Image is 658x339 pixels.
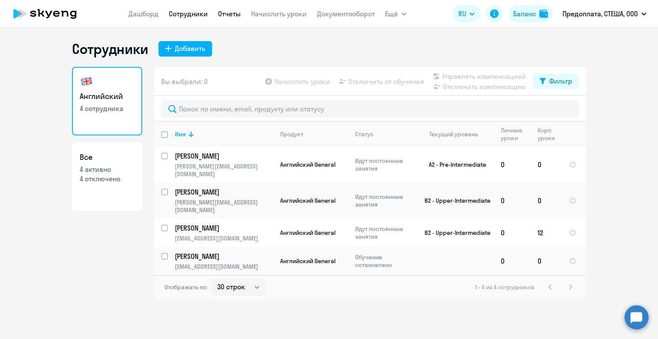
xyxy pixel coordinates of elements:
[355,253,414,269] p: Обучение остановлено
[531,219,562,247] td: 12
[539,9,548,18] img: balance
[175,162,273,178] p: [PERSON_NAME][EMAIL_ADDRESS][DOMAIN_NAME]
[385,5,407,22] button: Ещё
[164,283,208,291] span: Отображать по:
[452,5,481,22] button: RU
[159,41,212,57] button: Добавить
[355,157,414,172] p: Идут постоянные занятия
[562,9,638,19] p: Предоплата, СТЕША, ООО
[80,75,93,88] img: english
[355,225,414,240] p: Идут постоянные занятия
[169,9,208,18] a: Сотрудники
[538,126,556,142] div: Корп. уроки
[175,198,273,214] p: [PERSON_NAME][EMAIL_ADDRESS][DOMAIN_NAME]
[458,9,466,19] span: RU
[531,183,562,219] td: 0
[355,193,414,208] p: Идут постоянные занятия
[355,130,414,138] div: Статус
[175,223,272,233] p: [PERSON_NAME]
[501,126,530,142] div: Личные уроки
[531,147,562,183] td: 0
[175,252,272,261] p: [PERSON_NAME]
[414,147,494,183] td: A2 - Pre-Intermediate
[175,151,272,161] p: [PERSON_NAME]
[175,223,273,233] a: [PERSON_NAME]
[175,187,273,197] a: [PERSON_NAME]
[175,130,186,138] div: Имя
[429,130,478,138] div: Текущий уровень
[494,183,531,219] td: 0
[513,9,536,19] div: Баланс
[494,247,531,275] td: 0
[175,234,273,242] p: [EMAIL_ADDRESS][DOMAIN_NAME]
[414,183,494,219] td: B2 - Upper-Intermediate
[80,165,135,174] p: 4 активно
[385,9,398,19] span: Ещё
[72,67,142,135] a: Английский4 сотрудника
[72,40,148,57] h1: Сотрудники
[538,126,562,142] div: Корп. уроки
[317,9,375,18] a: Документооборот
[549,76,572,86] div: Фильтр
[475,283,535,291] span: 1 - 4 из 4 сотрудников
[280,197,335,204] span: Английский General
[280,130,303,138] div: Продукт
[280,161,335,168] span: Английский General
[508,5,553,22] button: Балансbalance
[531,247,562,275] td: 0
[280,257,335,265] span: Английский General
[129,9,159,18] a: Дашборд
[421,130,493,138] div: Текущий уровень
[494,147,531,183] td: 0
[501,126,525,142] div: Личные уроки
[414,219,494,247] td: B2 - Upper-Intermediate
[494,219,531,247] td: 0
[161,76,208,87] span: Вы выбрали: 0
[72,142,142,211] a: Все4 активно4 отключено
[280,229,335,237] span: Английский General
[175,187,272,197] p: [PERSON_NAME]
[218,9,241,18] a: Отчеты
[80,91,135,102] h3: Английский
[175,43,205,54] div: Добавить
[355,130,374,138] div: Статус
[558,3,651,24] button: Предоплата, СТЕША, ООО
[175,252,273,261] a: [PERSON_NAME]
[80,104,135,113] p: 4 сотрудника
[251,9,307,18] a: Начислить уроки
[175,130,273,138] div: Имя
[80,174,135,183] p: 4 отключено
[161,100,579,117] input: Поиск по имени, email, продукту или статусу
[280,130,348,138] div: Продукт
[80,152,135,163] h3: Все
[175,151,273,161] a: [PERSON_NAME]
[533,74,579,89] button: Фильтр
[175,263,273,270] p: [EMAIL_ADDRESS][DOMAIN_NAME]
